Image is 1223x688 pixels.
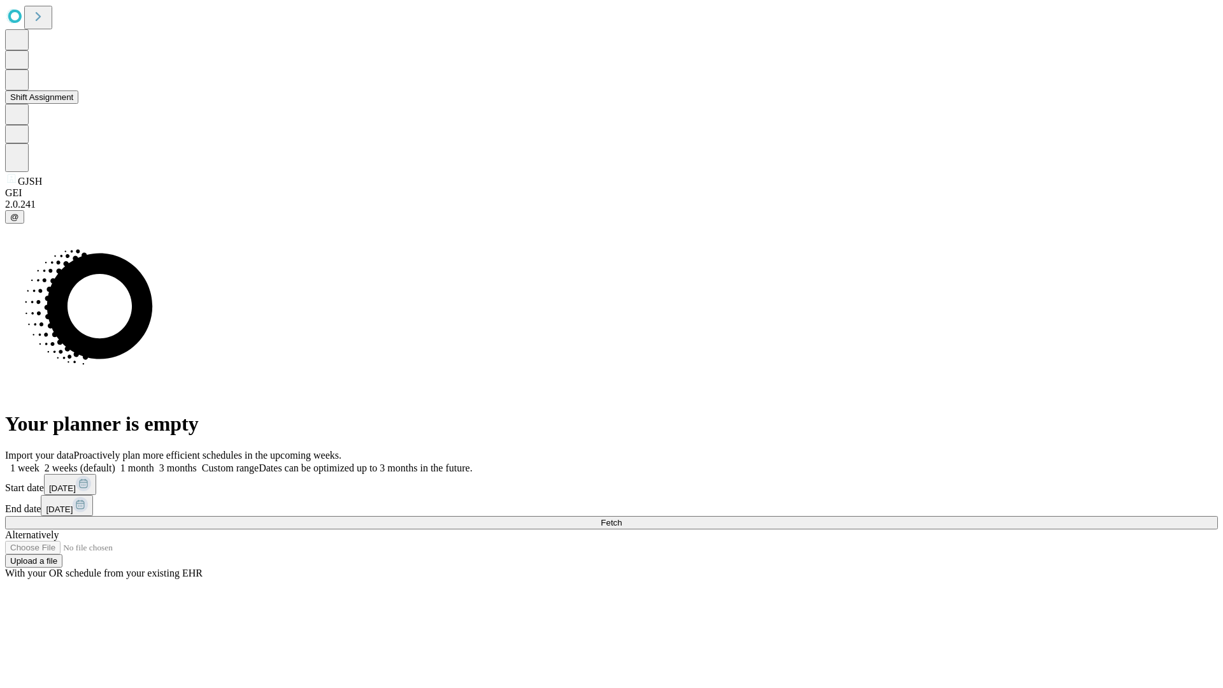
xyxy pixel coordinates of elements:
[601,518,622,527] span: Fetch
[5,412,1218,436] h1: Your planner is empty
[5,199,1218,210] div: 2.0.241
[44,474,96,495] button: [DATE]
[5,450,74,461] span: Import your data
[5,474,1218,495] div: Start date
[120,462,154,473] span: 1 month
[202,462,259,473] span: Custom range
[5,529,59,540] span: Alternatively
[159,462,197,473] span: 3 months
[74,450,341,461] span: Proactively plan more efficient schedules in the upcoming weeks.
[5,568,203,578] span: With your OR schedule from your existing EHR
[46,505,73,514] span: [DATE]
[18,176,42,187] span: GJSH
[259,462,472,473] span: Dates can be optimized up to 3 months in the future.
[5,210,24,224] button: @
[49,484,76,493] span: [DATE]
[5,495,1218,516] div: End date
[5,554,62,568] button: Upload a file
[5,90,78,104] button: Shift Assignment
[10,212,19,222] span: @
[45,462,115,473] span: 2 weeks (default)
[41,495,93,516] button: [DATE]
[5,516,1218,529] button: Fetch
[10,462,39,473] span: 1 week
[5,187,1218,199] div: GEI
